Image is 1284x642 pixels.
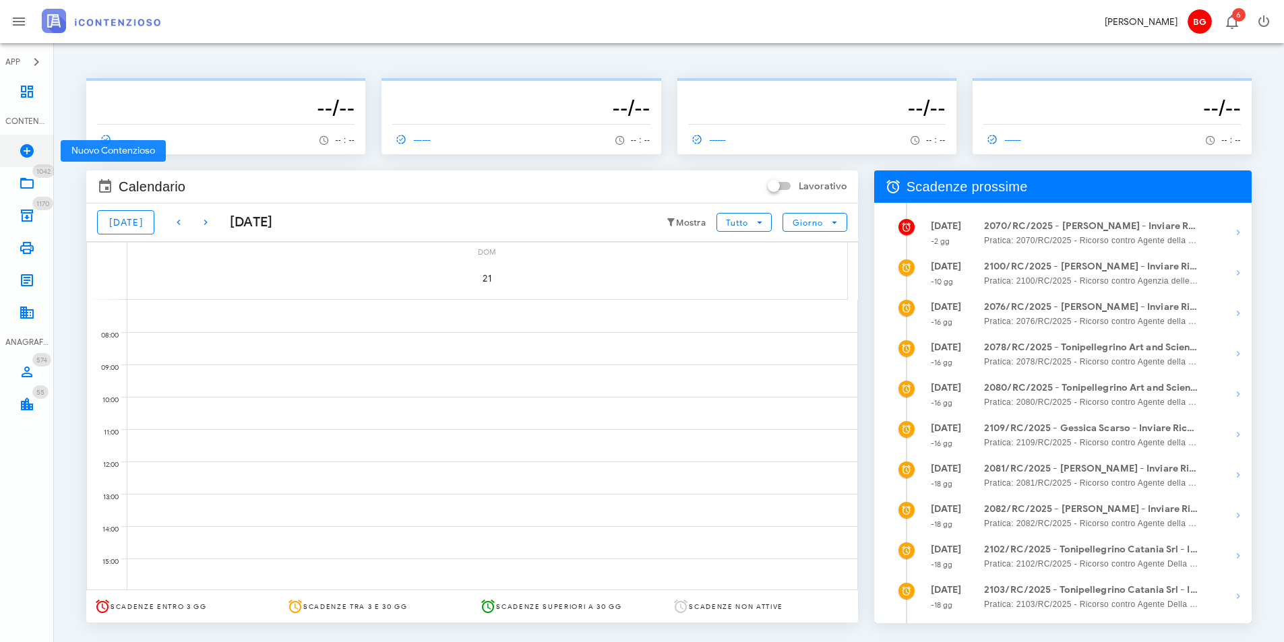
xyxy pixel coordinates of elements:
h3: --/-- [983,94,1241,121]
small: -16 gg [931,317,953,327]
small: -10 gg [931,277,954,286]
small: Mostra [676,218,706,228]
strong: 2082/RC/2025 - [PERSON_NAME] - Inviare Ricorso [984,502,1198,517]
span: Distintivo [32,385,49,399]
span: [DATE] [109,217,143,228]
a: ------ [392,130,437,149]
strong: 2102/RC/2025 - Tonipellegrino Catania Srl - Inviare Ricorso [984,542,1198,557]
p: -------------- [97,84,355,94]
strong: [DATE] [931,463,962,474]
span: Scadenze prossime [907,176,1028,197]
span: Scadenze superiori a 30 gg [496,602,621,611]
div: 09:00 [87,360,121,375]
strong: 2081/RC/2025 - [PERSON_NAME] - Inviare Ricorso [984,461,1198,476]
strong: 2080/RC/2025 - Tonipellegrino Art and Science for Haird - Inviare Ricorso [984,381,1198,395]
strong: 2070/RC/2025 - [PERSON_NAME] - Inviare Ricorso [984,219,1198,234]
button: Mostra dettagli [1225,300,1252,327]
span: 1042 [36,167,51,176]
span: 574 [36,356,47,364]
div: CONTENZIOSO [5,115,49,127]
span: -- : -- [631,135,650,145]
span: Pratica: 2078/RC/2025 - Ricorso contro Agente della Riscossione - prov. di [GEOGRAPHIC_DATA] [984,355,1198,368]
button: Mostra dettagli [1225,583,1252,610]
div: 10:00 [87,393,121,408]
span: 1170 [36,199,49,208]
button: Mostra dettagli [1225,219,1252,246]
div: ANAGRAFICA [5,336,49,348]
span: BG [1188,9,1212,34]
strong: [DATE] [931,503,962,515]
p: -------------- [983,84,1241,94]
h3: --/-- [392,94,650,121]
p: -------------- [392,84,650,94]
div: 12:00 [87,457,121,472]
button: Mostra dettagli [1225,461,1252,488]
h3: --/-- [97,94,355,121]
div: [DATE] [219,212,273,232]
div: [PERSON_NAME] [1105,15,1178,29]
strong: [DATE] [931,301,962,313]
span: Pratica: 2076/RC/2025 - Ricorso contro Agente della Riscossione - prov. di [GEOGRAPHIC_DATA] [984,315,1198,328]
h3: --/-- [688,94,946,121]
button: Mostra dettagli [1225,381,1252,408]
div: 13:00 [87,490,121,505]
strong: 2103/RC/2025 - Tonipellegrino Catania Srl - Inviare Ricorso [984,583,1198,598]
small: -18 gg [931,560,953,569]
span: 21 [468,273,506,284]
span: -- : -- [926,135,946,145]
button: Mostra dettagli [1225,502,1252,529]
span: Distintivo [32,164,55,178]
span: Pratica: 2081/RC/2025 - Ricorso contro Agente della Riscossione - prov. di [GEOGRAPHIC_DATA] [984,476,1198,490]
button: Mostra dettagli [1225,259,1252,286]
button: BG [1183,5,1215,38]
span: ------ [688,133,727,146]
strong: [DATE] [931,422,962,434]
button: Tutto [716,213,772,232]
span: Pratica: 2109/RC/2025 - Ricorso contro Agente della Riscossione - prov. di [GEOGRAPHIC_DATA] [984,436,1198,449]
span: Giorno [792,218,824,228]
a: ------ [983,130,1028,149]
strong: 2109/RC/2025 - Gessica Scarso - Inviare Ricorso [984,421,1198,436]
span: Pratica: 2100/RC/2025 - Ricorso contro Agenzia delle Entrate - Ufficio Territoriale di [GEOGRAPHI... [984,274,1198,288]
button: [DATE] [97,210,154,234]
small: -16 gg [931,439,953,448]
strong: [DATE] [931,220,962,232]
img: logo-text-2x.png [42,9,160,33]
small: -16 gg [931,398,953,408]
div: 16:00 [87,587,121,602]
small: -18 gg [931,519,953,529]
div: 14:00 [87,522,121,537]
span: Pratica: 2080/RC/2025 - Ricorso contro Agente della Riscossione - prov. di [GEOGRAPHIC_DATA] [984,395,1198,409]
p: -------------- [688,84,946,94]
span: -- : -- [1221,135,1241,145]
strong: [DATE] [931,261,962,272]
span: 55 [36,388,44,397]
button: 21 [468,259,506,297]
label: Lavorativo [799,180,847,193]
span: Distintivo [32,197,53,210]
small: -18 gg [931,479,953,488]
small: -18 gg [931,600,953,610]
button: Mostra dettagli [1225,340,1252,367]
span: Scadenze tra 3 e 30 gg [303,602,408,611]
button: Mostra dettagli [1225,421,1252,448]
small: -16 gg [931,358,953,367]
a: ------ [688,130,733,149]
strong: [DATE] [931,584,962,596]
div: dom [127,243,847,259]
div: 11:00 [87,425,121,440]
strong: 2076/RC/2025 - [PERSON_NAME] - Inviare Ricorso [984,300,1198,315]
div: 15:00 [87,554,121,569]
span: Pratica: 2102/RC/2025 - Ricorso contro Agente Della Riscossione - Prov. Di [GEOGRAPHIC_DATA] [984,557,1198,571]
a: ------ [97,130,142,149]
button: Distintivo [1215,5,1248,38]
strong: [DATE] [931,342,962,353]
strong: [DATE] [931,544,962,555]
strong: [DATE] [931,382,962,393]
span: Tutto [725,218,747,228]
span: ------ [97,133,136,146]
span: Scadenze non attive [689,602,783,611]
strong: 2078/RC/2025 - Tonipellegrino Art and Science for Haird - Inviare Ricorso [984,340,1198,355]
span: Pratica: 2082/RC/2025 - Ricorso contro Agente della Riscossione - prov. di [GEOGRAPHIC_DATA] [984,517,1198,530]
span: Distintivo [32,353,51,366]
